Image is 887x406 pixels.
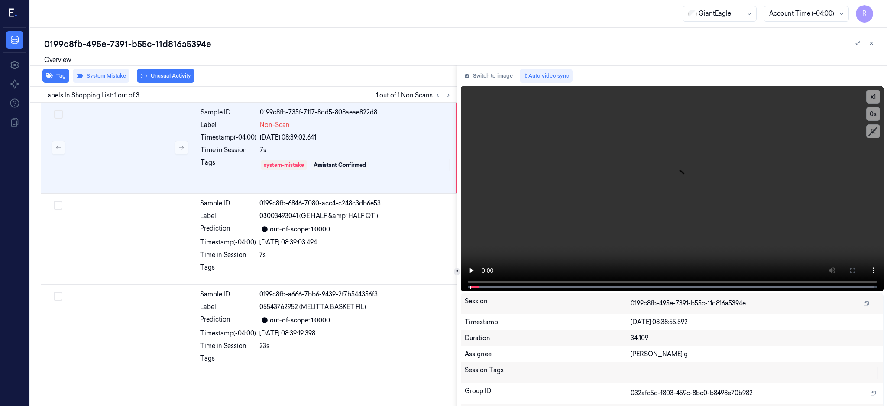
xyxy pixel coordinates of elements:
div: Prediction [200,224,256,234]
div: Prediction [200,315,256,325]
div: Tags [200,263,256,277]
div: 7s [260,146,451,155]
button: x1 [866,90,880,104]
div: Group ID [465,387,631,400]
div: 23s [259,341,452,351]
button: Tag [42,69,69,83]
div: Assistant Confirmed [314,161,366,169]
div: [DATE] 08:39:19.398 [259,329,452,338]
div: Session [465,297,631,311]
div: [DATE] 08:38:55.592 [631,318,880,327]
div: Timestamp [465,318,631,327]
div: Tags [201,158,256,172]
span: 0199c8fb-495e-7391-b55c-11d816a5394e [631,299,746,308]
div: Time in Session [200,341,256,351]
span: Non-Scan [260,120,290,130]
button: Select row [54,292,62,301]
div: Timestamp (-04:00) [200,238,256,247]
div: Time in Session [200,250,256,260]
div: Session Tags [465,366,631,380]
button: Select row [54,201,62,210]
button: Switch to image [461,69,516,83]
div: out-of-scope: 1.0000 [270,316,330,325]
div: [DATE] 08:39:03.494 [259,238,452,247]
div: Timestamp (-04:00) [201,133,256,142]
div: Sample ID [200,199,256,208]
div: 0199c8fb-a666-7bb6-9439-2f7b544356f3 [259,290,452,299]
button: System Mistake [73,69,129,83]
span: 1 out of 1 Non Scans [376,90,453,101]
div: Label [200,211,256,221]
div: 0199c8fb-495e-7391-b55c-11d816a5394e [44,38,880,50]
button: 0s [866,107,880,121]
div: Label [201,120,256,130]
div: Label [200,302,256,312]
button: Unusual Activity [137,69,194,83]
div: 0199c8fb-735f-7117-8dd5-808aeae822d8 [260,108,451,117]
div: out-of-scope: 1.0000 [270,225,330,234]
div: [DATE] 08:39:02.641 [260,133,451,142]
div: [PERSON_NAME] g [631,350,880,359]
div: system-mistake [264,161,304,169]
div: 0199c8fb-6846-7080-acc4-c248c3db6e53 [259,199,452,208]
div: Sample ID [200,290,256,299]
span: Labels In Shopping List: 1 out of 3 [44,91,139,100]
div: Duration [465,334,631,343]
button: R [856,5,873,23]
a: Overview [44,55,71,65]
span: 03003493041 (GE HALF &amp; HALF QT ) [259,211,378,221]
div: Time in Session [201,146,256,155]
div: Assignee [465,350,631,359]
div: Timestamp (-04:00) [200,329,256,338]
button: Select row [54,110,63,119]
div: 7s [259,250,452,260]
span: 05543762952 (MELITTA BASKET FIL) [259,302,366,312]
span: 032afc5d-f803-459c-8bc0-b8498e70b982 [631,389,753,398]
div: 34.109 [631,334,880,343]
div: Sample ID [201,108,256,117]
button: Auto video sync [520,69,573,83]
div: Tags [200,354,256,368]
